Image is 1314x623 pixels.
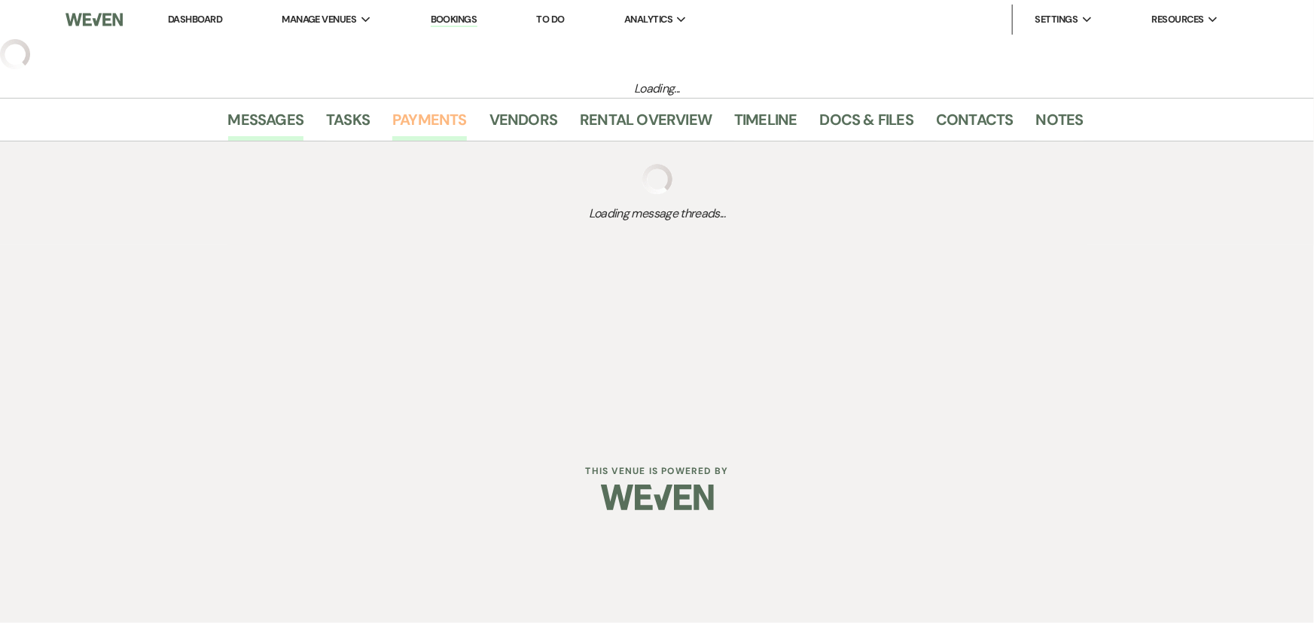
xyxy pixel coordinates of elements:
span: Analytics [624,12,672,27]
a: Timeline [734,108,797,141]
span: Manage Venues [282,12,356,27]
span: Settings [1035,12,1078,27]
a: Payments [392,108,467,141]
img: Weven Logo [66,4,123,35]
a: Contacts [936,108,1014,141]
a: Rental Overview [580,108,712,141]
a: Bookings [431,13,477,27]
span: Resources [1152,12,1204,27]
a: Dashboard [168,13,222,26]
a: Tasks [326,108,370,141]
a: Notes [1036,108,1084,141]
span: Loading message threads... [228,205,1087,223]
img: Weven Logo [601,471,714,524]
a: Vendors [489,108,557,141]
a: Docs & Files [820,108,913,141]
a: To Do [537,13,565,26]
a: Messages [228,108,304,141]
img: loading spinner [642,164,672,194]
